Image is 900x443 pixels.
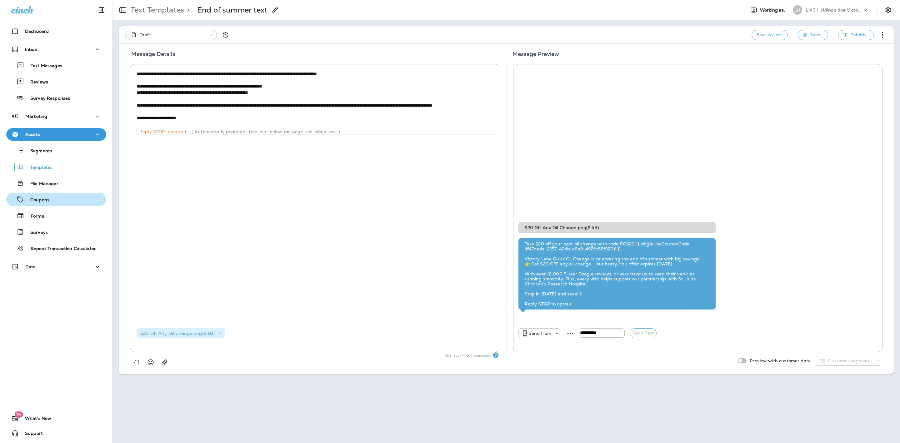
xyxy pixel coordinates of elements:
span: Draft [139,32,151,38]
p: Text Templates [128,5,184,15]
button: File Manager [6,177,106,190]
p: Send from [529,331,551,336]
button: Segments [6,144,106,157]
button: Reviews [6,75,106,88]
button: Survey Responses [6,91,106,104]
p: Coupons [24,197,49,203]
p: Survey Responses [24,96,70,102]
span: Publish [850,31,866,39]
p: Customer segment [828,358,870,363]
div: Text Segments Text messages are billed per segment. A single segment is typically 160 characters,... [492,352,499,358]
button: View Changelog [219,29,232,41]
p: Reply STOP to optout [137,129,192,134]
div: Take $20 off your next oil change with code EOS20 {{ singleUseCouponCode 'ff47dada-2257-42db-a8a9... [525,241,710,306]
p: Dashboard [25,29,49,34]
p: Templates [24,165,52,171]
span: 19 [14,411,23,418]
div: $20 Off Any Oil Change.png ( 9 kB ) [518,222,716,233]
h5: Message Preview [505,49,889,64]
p: 508 * out of 1,600 characters [445,353,492,358]
button: Repeat Transaction Calculator [6,242,106,255]
p: LMC Holdings dba Victory Lane Quick Oil Change [806,8,862,13]
p: File Manager [24,181,58,187]
h5: Message Details [124,49,505,64]
p: Segments [24,148,52,154]
p: Text Messages [24,63,62,69]
p: Marketing [25,114,47,119]
p: Repeat Transaction Calculator [24,246,96,252]
p: Surveys [24,230,48,236]
button: Data [6,260,106,273]
span: $20 Off Any Oil Change.png ( 9 kB ) [140,330,215,336]
p: > [184,5,190,15]
button: Surveys [6,225,106,239]
button: Inbox [6,43,106,56]
p: Data [25,264,36,269]
button: Save [798,30,828,40]
button: Coupons [6,193,106,206]
p: Forms [24,214,44,219]
p: Inbox [25,47,37,52]
button: Support [6,427,106,440]
span: Support [19,431,43,438]
button: Assets [6,128,106,141]
button: Templates [6,160,106,174]
button: Text Messages [6,59,106,72]
button: Collapse Sidebar [93,4,110,16]
span: Working as: [760,8,787,13]
button: Save & close [752,30,788,40]
p: Reviews [24,79,48,85]
button: Forms [6,209,106,222]
div: $20 Off Any Oil Change.png(9 kB) [137,328,225,338]
button: Publish [838,30,874,40]
p: End of summer text [197,5,268,15]
div: LH [793,5,802,15]
p: ( Automatically populates two lines below message text when sent ) [192,129,340,134]
button: Settings [882,4,894,16]
p: Preview with customer data [747,358,811,363]
span: Save [810,31,820,39]
p: Assets [25,132,40,137]
button: 19What's New [6,412,106,425]
button: Marketing [6,110,106,123]
span: What's New [19,416,51,423]
button: Dashboard [6,25,106,38]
